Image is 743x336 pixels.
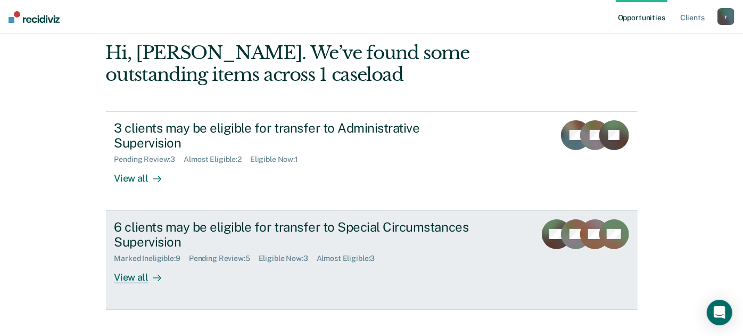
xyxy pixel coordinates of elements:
[9,11,60,23] img: Recidiviz
[717,8,734,25] button: r
[317,254,384,263] div: Almost Eligible : 3
[707,300,732,325] div: Open Intercom Messenger
[106,42,531,86] div: Hi, [PERSON_NAME]. We’ve found some outstanding items across 1 caseload
[106,211,638,310] a: 6 clients may be eligible for transfer to Special Circumstances SupervisionMarked Ineligible:9Pen...
[114,254,189,263] div: Marked Ineligible : 9
[114,155,184,164] div: Pending Review : 3
[114,219,488,250] div: 6 clients may be eligible for transfer to Special Circumstances Supervision
[189,254,259,263] div: Pending Review : 5
[114,263,174,284] div: View all
[106,111,638,211] a: 3 clients may be eligible for transfer to Administrative SupervisionPending Review:3Almost Eligib...
[250,155,307,164] div: Eligible Now : 1
[114,164,174,185] div: View all
[259,254,317,263] div: Eligible Now : 3
[114,120,488,151] div: 3 clients may be eligible for transfer to Administrative Supervision
[184,155,250,164] div: Almost Eligible : 2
